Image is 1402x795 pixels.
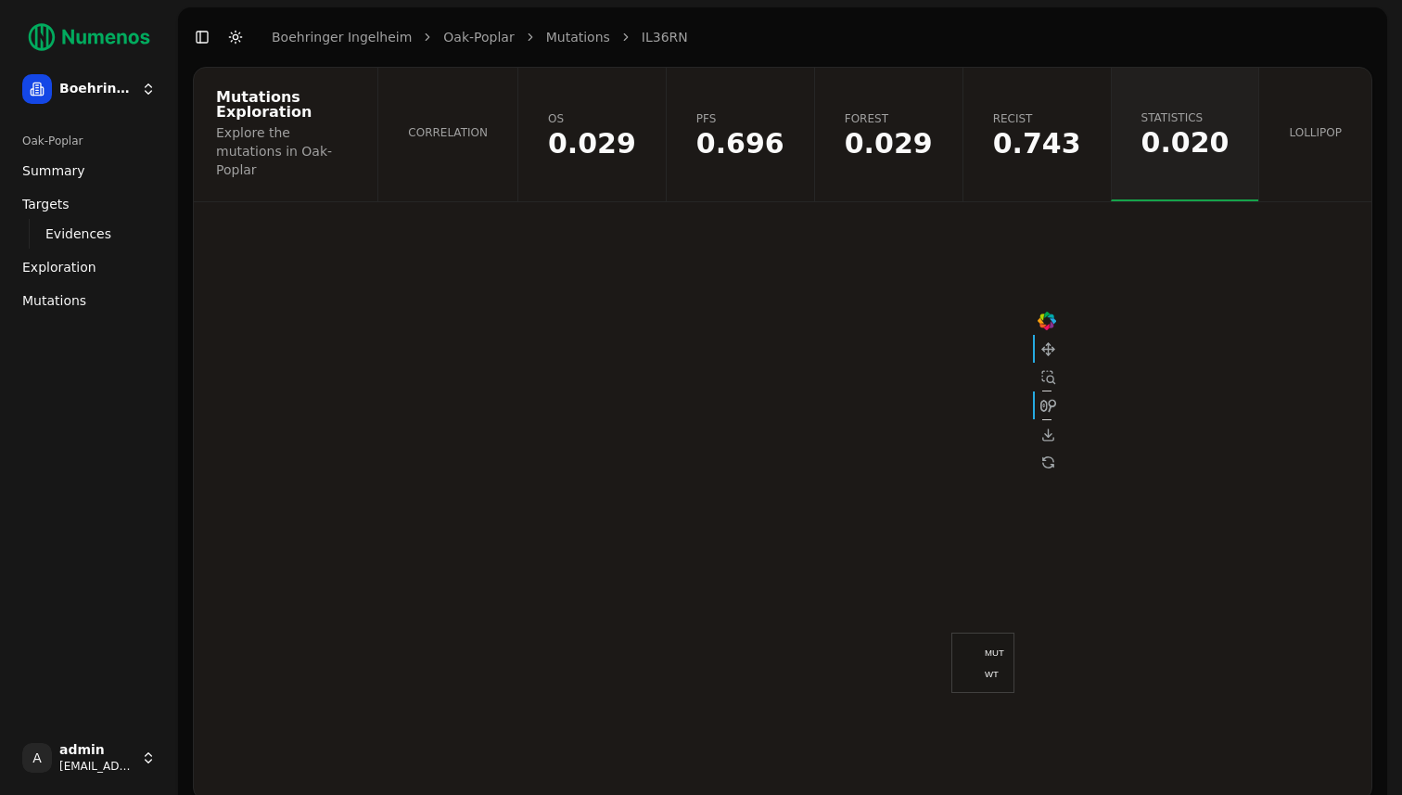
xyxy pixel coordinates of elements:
button: Toggle Dark Mode [223,24,249,50]
span: 0.029265264026706 [845,130,933,158]
a: Mutations [15,286,163,315]
a: Mutations [546,28,610,46]
a: OS0.029 [517,68,666,201]
span: Correlation [408,125,488,140]
span: A [22,743,52,773]
span: admin [59,742,134,759]
img: Numenos [15,15,163,59]
span: Forest [845,111,933,126]
a: Statistics0.020 [1111,68,1259,201]
a: Targets [15,189,163,219]
nav: breadcrumb [272,28,688,46]
a: Exploration [15,252,163,282]
button: Toggle Sidebar [189,24,215,50]
a: IL36RN [642,28,688,46]
a: Recist0.743 [962,68,1111,201]
span: Statistics [1141,110,1230,125]
a: Summary [15,156,163,186]
span: Boehringer Ingelheim [59,81,134,97]
button: Aadmin[EMAIL_ADDRESS] [15,736,163,780]
span: [EMAIL_ADDRESS] [59,759,134,774]
a: Boehringer Ingelheim [272,28,412,46]
span: Recist [993,111,1081,126]
a: Forest0.029 [814,68,962,201]
span: Summary [22,161,85,180]
a: Lollipop [1258,68,1371,201]
a: Oak-Poplar [443,28,514,46]
div: Mutations Exploration [216,90,350,120]
span: Targets [22,195,70,213]
a: Evidences [38,221,141,247]
span: OS [548,111,636,126]
a: PFS0.696 [666,68,814,201]
span: Lollipop [1289,125,1342,140]
span: 0.695544036009344 [696,130,784,158]
div: Explore the mutations in Oak-Poplar [216,123,350,179]
span: Mutations [22,291,86,310]
span: 0.0199 [1141,129,1230,157]
div: Oak-Poplar [15,126,163,156]
span: Evidences [45,224,111,243]
span: 0.029265264026706 [548,130,636,158]
button: Boehringer Ingelheim [15,67,163,111]
a: Correlation [377,68,517,201]
span: Exploration [22,258,96,276]
span: PFS [696,111,784,126]
span: 0.742606292509595 [993,130,1081,158]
